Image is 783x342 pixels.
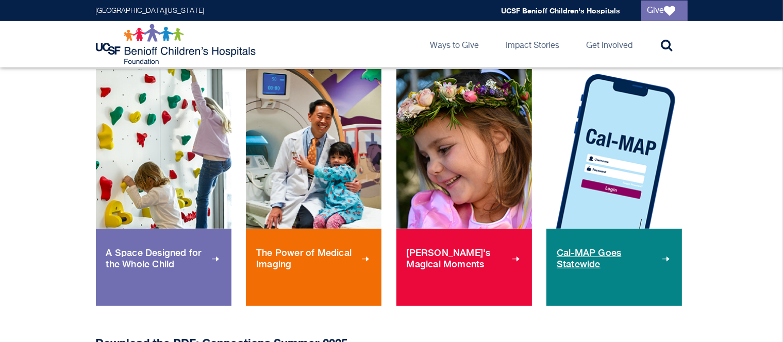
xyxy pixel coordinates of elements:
a: The Power of Medical Imaging [246,69,381,306]
span: Cal-MAP Goes Statewide [557,239,672,278]
span: The Power of Medical Imaging [256,239,371,278]
a: [PERSON_NAME]'s Magical Moments [396,69,532,306]
a: two children climbing on a rock wall A Space Designed for the Whole Child [96,69,231,306]
a: [GEOGRAPHIC_DATA][US_STATE] [96,7,205,14]
a: Get Involved [578,21,641,67]
img: Logo for UCSF Benioff Children's Hospitals Foundation [96,24,258,65]
a: Ways to Give [422,21,488,67]
a: UCSF Benioff Children's Hospitals [502,6,621,15]
span: [PERSON_NAME]'s Magical Moments [407,239,522,278]
img: two children climbing on a rock wall [96,69,231,298]
img: CAL MAP feature cell phone image [546,69,682,298]
a: CAL MAP feature cell phone image Cal-MAP Goes Statewide [546,69,682,306]
a: Impact Stories [498,21,568,67]
span: A Space Designed for the Whole Child [106,239,221,278]
a: Give [641,1,688,21]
